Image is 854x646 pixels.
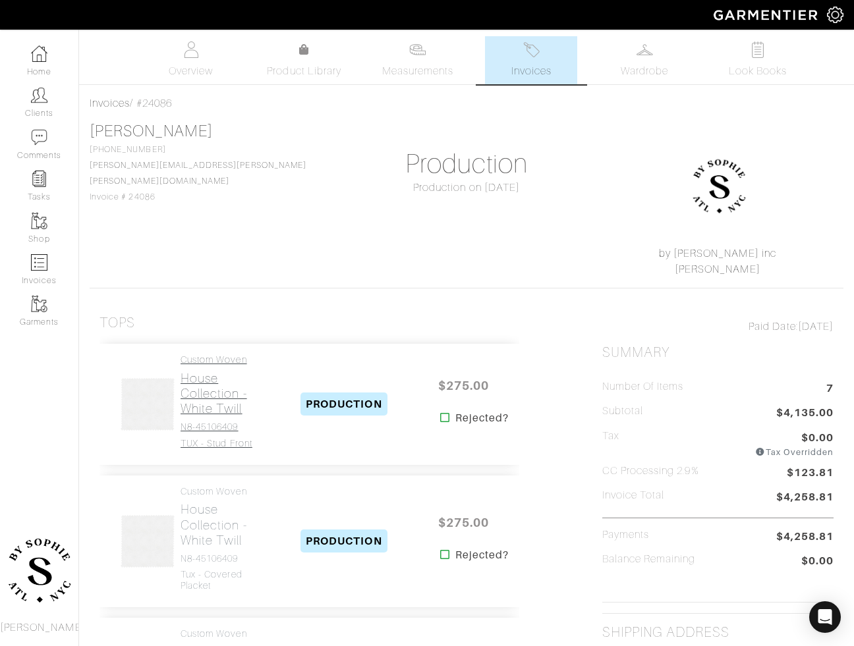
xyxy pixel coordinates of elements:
h5: Subtotal [602,405,643,417]
img: garmentier-logo-header-white-b43fb05a5012e4ada735d5af1a66efaba907eab6374d6393d1fbf88cb4ef424d.png [707,3,827,26]
a: Wardrobe [598,36,691,84]
strong: Rejected? [455,547,509,563]
span: $275.00 [424,508,503,537]
span: Invoices [511,63,552,79]
a: by [PERSON_NAME] inc [659,248,776,259]
a: Custom Woven House Collection - White Twill N8-45106409 tux - covered placket [181,486,270,591]
span: [PHONE_NUMBER] Invoice # 24086 [90,145,306,202]
img: reminder-icon-8004d30b9f0a5d33ae49ab947aed9ed385cf756f9e5892f1edd6e32f2345188e.png [31,171,47,187]
img: orders-27d20c2124de7fd6de4e0e44c1d41de31381a507db9b33961299e4e07d508b8c.svg [523,41,540,58]
h5: Invoice Total [602,489,665,502]
span: $123.81 [787,465,834,483]
img: garments-icon-b7da505a4dc4fd61783c78ac3ca0ef83fa9d6f193b1c9dc38574b1d14d53ca28.png [31,213,47,229]
img: todo-9ac3debb85659649dc8f770b8b6100bb5dab4b48dedcbae339e5042a72dfd3cc.svg [750,41,766,58]
a: [PERSON_NAME] [90,122,213,140]
div: Tax Overridden [755,446,834,458]
h3: Tops [100,315,135,331]
h2: House Collection - White Twill [181,502,270,547]
span: PRODUCTION [300,392,387,416]
h4: Custom Woven [181,628,270,639]
img: SBH5vfy3K4ukctxGZvoeQCWw.png [120,377,175,432]
img: comment-icon-a0a6a9ef722e966f86d9cbdc48e553b5cf19dbc54f86b18d962a5391bc8f6eb6.png [31,129,47,146]
span: $0.00 [801,553,834,571]
a: Product Library [258,42,351,79]
h5: Number of Items [602,381,684,393]
span: $4,258.81 [776,529,834,545]
h2: House Collection - White Twill [181,371,270,416]
a: Invoices [90,97,130,109]
h2: Shipping Address [602,624,730,641]
a: Measurements [372,36,465,84]
img: clients-icon-6bae9207a08558b7cb47a8932f037763ab4055f8c8b6bfacd5dc20c3e0201464.png [31,87,47,103]
span: Paid Date: [749,321,798,333]
strong: Rejected? [455,410,509,426]
h2: Summary [602,344,834,361]
span: Look Books [729,63,787,79]
h4: TUX - stud front [181,438,270,449]
img: 89f3LH4fyUG8nC6hkV4JvoGi [120,514,175,569]
h1: Production [351,148,582,180]
span: Overview [169,63,213,79]
span: Measurements [382,63,454,79]
div: / #24086 [90,95,843,111]
h5: Payments [602,529,649,541]
span: 7 [826,381,834,398]
a: Look Books [712,36,804,84]
span: $4,258.81 [776,489,834,507]
span: $0.00 [801,430,834,446]
img: gear-icon-white-bd11855cb880d31180b6d7d6211b90ccbf57a29d726f0c71d8c61bd08dd39cc2.png [827,7,843,23]
h4: Custom Woven [181,354,270,365]
span: PRODUCTION [300,529,387,552]
h4: N8-45106409 [181,421,270,433]
span: Wardrobe [621,63,668,79]
h4: tux - covered placket [181,569,270,591]
span: $275.00 [424,371,503,400]
a: Overview [145,36,237,84]
img: orders-icon-0abe47150d42831381b5fb84f609e132dff9fe21cb692f30cb5eec754e2cba89.png [31,254,47,271]
img: 1605206541861.png.png [686,153,752,219]
img: dashboard-icon-dbcd8f5a0b271acd01030246c82b418ddd0df26cd7fceb0bd07c9910d44c42f6.png [31,45,47,62]
span: $4,135.00 [776,405,834,423]
h4: N8-45106409 [181,553,270,564]
a: Custom Woven House Collection - White Twill N8-45106409 TUX - stud front [181,354,270,448]
a: [PERSON_NAME] [675,263,760,275]
img: garments-icon-b7da505a4dc4fd61783c78ac3ca0ef83fa9d6f193b1c9dc38574b1d14d53ca28.png [31,296,47,312]
h5: Tax [602,430,619,453]
h5: Balance Remaining [602,553,696,566]
div: Production on [DATE] [351,180,582,196]
div: Open Intercom Messenger [809,601,841,633]
a: Invoices [485,36,577,84]
span: Product Library [267,63,341,79]
h4: Custom Woven [181,486,270,497]
h5: CC Processing 2.9% [602,465,699,477]
a: [PERSON_NAME][EMAIL_ADDRESS][PERSON_NAME][PERSON_NAME][DOMAIN_NAME] [90,161,306,186]
img: basicinfo-40fd8af6dae0f16599ec9e87c0ef1c0a1fdea2edbe929e3d69a839185d80c458.svg [183,41,199,58]
img: wardrobe-487a4870c1b7c33e795ec22d11cfc2ed9d08956e64fb3008fe2437562e282088.svg [637,41,653,58]
div: [DATE] [602,319,834,335]
img: measurements-466bbee1fd09ba9460f595b01e5d73f9e2bff037440d3c8f018324cb6cdf7a4a.svg [409,41,426,58]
